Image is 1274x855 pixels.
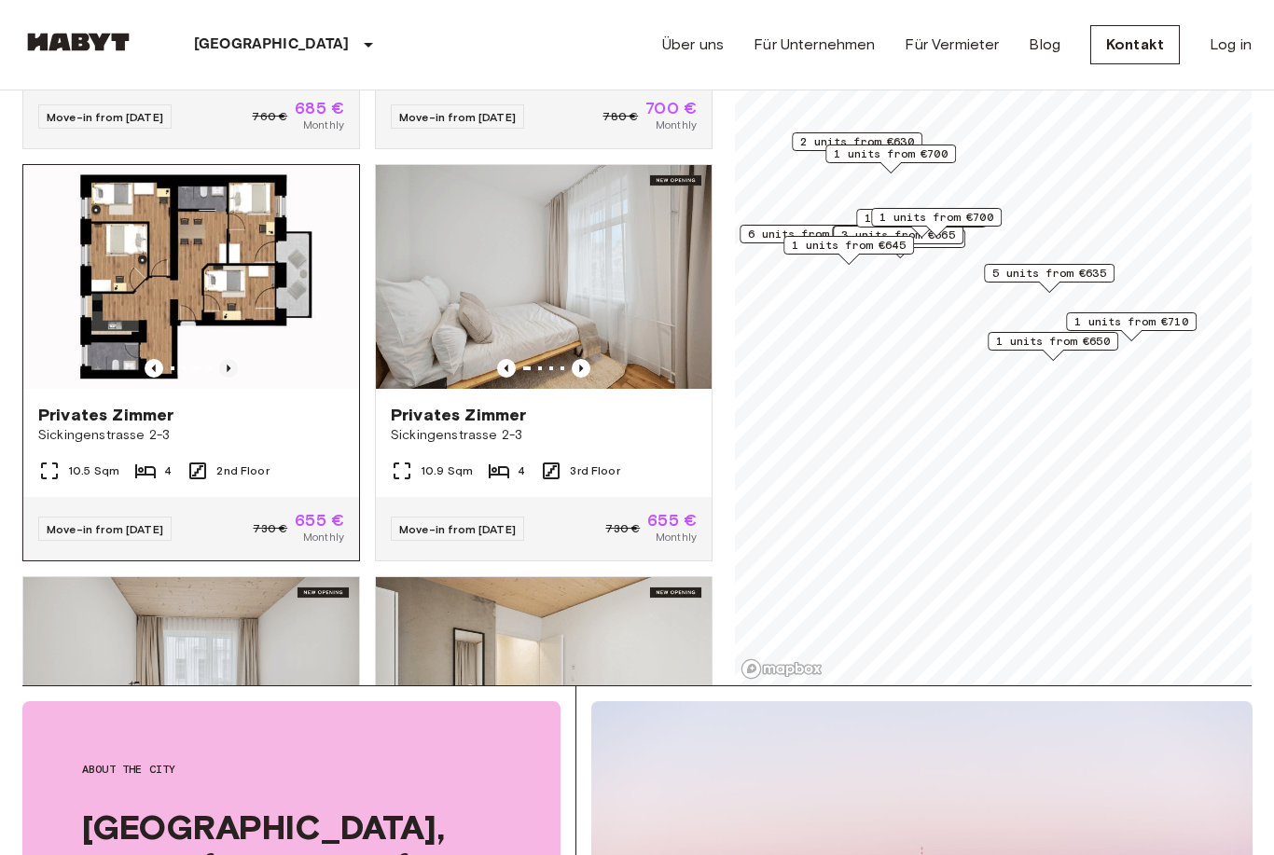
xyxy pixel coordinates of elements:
[376,165,712,389] img: Marketing picture of unit DE-01-477-066-03
[834,145,948,162] span: 1 units from €700
[1210,34,1252,56] a: Log in
[295,512,344,529] span: 655 €
[194,34,350,56] p: [GEOGRAPHIC_DATA]
[754,34,875,56] a: Für Unternehmen
[856,209,987,238] div: Map marker
[572,359,590,378] button: Previous image
[23,577,359,801] img: Marketing picture of unit DE-01-477-036-01
[656,117,697,133] span: Monthly
[841,227,955,243] span: 3 units from €665
[82,761,501,778] span: About the city
[375,164,713,561] a: Marketing picture of unit DE-01-477-066-03Previous imagePrevious imagePrivates ZimmerSickingenstr...
[145,359,163,378] button: Previous image
[252,108,287,125] span: 760 €
[879,209,993,226] span: 1 units from €700
[376,577,712,801] img: Marketing picture of unit DE-01-477-041-04
[421,462,473,479] span: 10.9 Sqm
[47,522,163,536] span: Move-in from [DATE]
[984,264,1115,293] div: Map marker
[825,145,956,173] div: Map marker
[792,132,922,161] div: Map marker
[68,462,119,479] span: 10.5 Sqm
[645,100,697,117] span: 700 €
[303,529,344,545] span: Monthly
[47,110,163,124] span: Move-in from [DATE]
[22,164,360,561] a: Previous imagePrevious imagePrivates ZimmerSickingenstrasse 2-310.5 Sqm42nd FloorMove-in from [DA...
[399,110,516,124] span: Move-in from [DATE]
[792,237,906,254] span: 1 units from €645
[518,462,525,479] span: 4
[605,520,640,537] span: 730 €
[783,236,914,265] div: Map marker
[391,404,526,426] span: Privates Zimmer
[741,658,823,680] a: Mapbox logo
[399,522,516,536] span: Move-in from [DATE]
[662,34,724,56] a: Über uns
[656,529,697,545] span: Monthly
[216,462,269,479] span: 2nd Floor
[905,34,999,56] a: Für Vermieter
[219,359,238,378] button: Previous image
[992,265,1106,282] span: 5 units from €635
[253,520,287,537] span: 730 €
[865,210,978,227] span: 1 units from €655
[22,33,134,51] img: Habyt
[303,117,344,133] span: Monthly
[570,462,619,479] span: 3rd Floor
[38,426,344,445] span: Sickingenstrasse 2-3
[1074,313,1188,330] span: 1 units from €710
[1066,312,1197,341] div: Map marker
[748,226,862,242] span: 6 units from €655
[833,226,963,255] div: Map marker
[832,226,962,255] div: Map marker
[871,208,1002,237] div: Map marker
[1090,25,1180,64] a: Kontakt
[497,359,516,378] button: Previous image
[1029,34,1060,56] a: Blog
[800,133,914,150] span: 2 units from €630
[38,404,173,426] span: Privates Zimmer
[391,426,697,445] span: Sickingenstrasse 2-3
[740,225,870,254] div: Map marker
[164,462,172,479] span: 4
[23,165,359,389] img: Marketing picture of unit DE-01-477-065-03
[295,100,344,117] span: 685 €
[602,108,638,125] span: 780 €
[647,512,697,529] span: 655 €
[988,332,1118,361] div: Map marker
[996,333,1110,350] span: 1 units from €650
